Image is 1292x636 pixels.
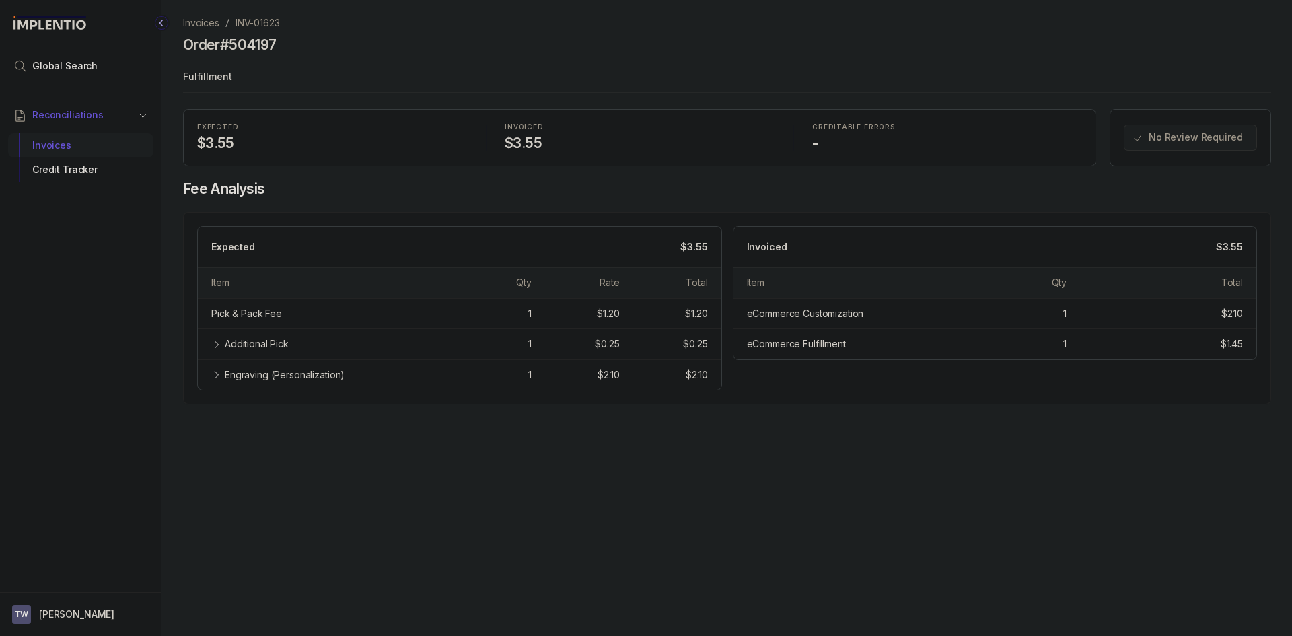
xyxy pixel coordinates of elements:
[19,133,143,157] div: Invoices
[528,337,532,351] div: 1
[600,276,619,289] div: Rate
[32,108,104,122] span: Reconciliations
[183,16,219,30] a: Invoices
[153,15,170,31] div: Collapse Icon
[32,59,98,73] span: Global Search
[1221,337,1243,351] div: $1.45
[505,134,775,153] h4: $3.55
[812,134,1082,153] h4: -
[1063,307,1067,320] div: 1
[183,16,280,30] nav: breadcrumb
[686,276,707,289] div: Total
[211,276,229,289] div: Item
[225,368,345,382] div: Engraving (Personalization)
[12,605,31,624] span: User initials
[1149,131,1242,144] p: No Review Required
[747,307,864,320] div: eCommerce Customization
[747,276,764,289] div: Item
[183,65,1271,92] p: Fulfillment
[812,123,1082,131] p: CREDITABLE ERRORS
[183,36,276,55] h4: Order #504197
[12,605,149,624] button: User initials[PERSON_NAME]
[747,337,846,351] div: eCommerce Fulfillment
[516,276,532,289] div: Qty
[685,307,707,320] div: $1.20
[8,100,153,130] button: Reconciliations
[505,123,775,131] p: INVOICED
[39,608,114,621] p: [PERSON_NAME]
[597,307,619,320] div: $1.20
[1063,337,1067,351] div: 1
[1221,307,1243,320] div: $2.10
[528,368,532,382] div: 1
[1052,276,1067,289] div: Qty
[686,368,707,382] div: $2.10
[197,134,467,153] h4: $3.55
[211,240,255,254] p: Expected
[225,337,289,351] div: Additional Pick
[1216,240,1243,254] p: $3.55
[528,307,532,320] div: 1
[680,240,707,254] p: $3.55
[19,157,143,182] div: Credit Tracker
[236,16,280,30] a: INV-01623
[211,307,282,320] div: Pick & Pack Fee
[183,180,1271,199] h4: Fee Analysis
[8,131,153,185] div: Reconciliations
[598,368,619,382] div: $2.10
[683,337,707,351] div: $0.25
[595,337,619,351] div: $0.25
[197,123,467,131] p: EXPECTED
[747,240,787,254] p: Invoiced
[1221,276,1243,289] div: Total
